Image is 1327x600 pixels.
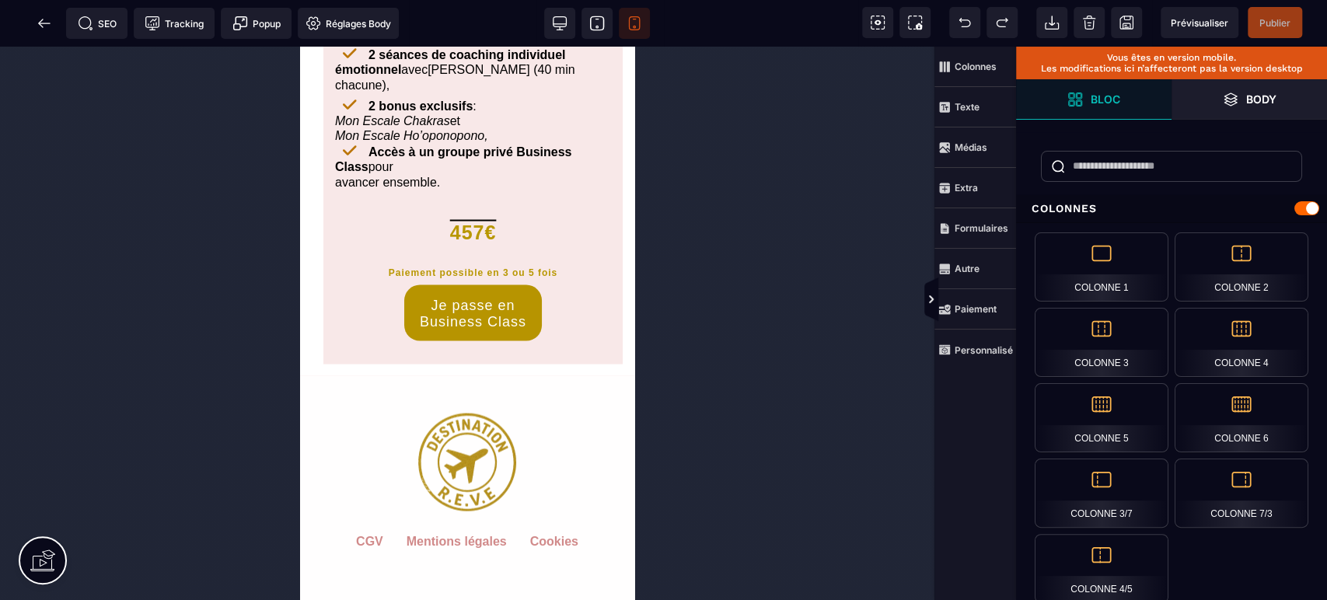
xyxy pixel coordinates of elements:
span: Personnalisé [934,330,1016,370]
strong: Texte [955,101,980,113]
strong: Paiement [955,303,997,315]
span: Extra [934,168,1016,208]
span: Paiement [934,289,1016,330]
default: Cookies [230,487,278,534]
span: Publier [1259,17,1290,29]
span: Enregistrer [1111,7,1142,38]
div: Colonne 2 [1175,232,1308,302]
div: Colonne 5 [1035,383,1168,452]
strong: Autre [955,263,980,274]
span: Ouvrir les calques [1172,79,1327,120]
span: Créer une alerte modale [221,8,292,39]
span: : et [35,52,188,95]
span: pour avancer ensemble. [35,98,271,141]
strong: Personnalisé [955,344,1013,356]
div: Colonne 4 [1175,308,1308,377]
p: Les modifications ici n’affecteront pas la version desktop [1024,63,1319,74]
default: CGV [56,487,83,534]
b: 2 séances de coaching individuel émotionnel [35,2,265,30]
strong: Body [1246,93,1276,105]
span: Tracking [145,16,204,31]
span: avec [101,16,127,30]
span: Texte [934,87,1016,127]
span: Ouvrir les blocs [1016,79,1172,120]
span: Afficher les vues [1016,277,1032,323]
i: Mon Escale Chakras [35,67,150,80]
span: Enregistrer le contenu [1248,7,1302,38]
div: Colonne 3 [1035,308,1168,377]
strong: Colonnes [955,61,997,72]
div: Colonne 3/7 [1035,459,1168,528]
span: SEO [78,16,117,31]
span: Métadata SEO [66,8,127,39]
div: Colonne 1 [1035,232,1168,302]
strong: Extra [955,182,978,194]
img: 6bc32b15c6a1abf2dae384077174aadc_LOGOT15p.png [118,329,216,464]
span: [PERSON_NAME] (40 min chacune), [35,16,275,44]
i: Mon Escale Ho’oponopono, [35,82,188,95]
span: Formulaires [934,208,1016,249]
span: Capture d'écran [899,7,931,38]
span: Défaire [949,7,980,38]
span: Popup [232,16,281,31]
span: Code de suivi [134,8,215,39]
span: Réglages Body [306,16,391,31]
span: Voir bureau [544,8,575,39]
span: Retour [29,8,60,39]
span: Voir les composants [862,7,893,38]
strong: Médias [955,141,987,153]
span: Autre [934,249,1016,289]
div: Colonnes [1016,194,1327,223]
strong: Formulaires [955,222,1008,234]
span: Aperçu [1161,7,1238,38]
span: Favicon [298,8,399,39]
div: Colonne 7/3 [1175,459,1308,528]
b: Accès à un groupe privé Business Class [35,98,271,126]
span: Rétablir [987,7,1018,38]
span: Nettoyage [1074,7,1105,38]
span: Médias [934,127,1016,168]
div: Colonne 6 [1175,383,1308,452]
strong: Bloc [1091,93,1120,105]
button: Je passe en Business Class [104,238,243,294]
span: Importer [1036,7,1067,38]
span: Prévisualiser [1171,17,1228,29]
default: Mentions légales [107,487,207,534]
p: Vous êtes en version mobile. [1024,52,1319,63]
span: Colonnes [934,47,1016,87]
span: Voir mobile [619,8,650,39]
span: Voir tablette [581,8,613,39]
b: 2 bonus exclusifs [68,52,173,65]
